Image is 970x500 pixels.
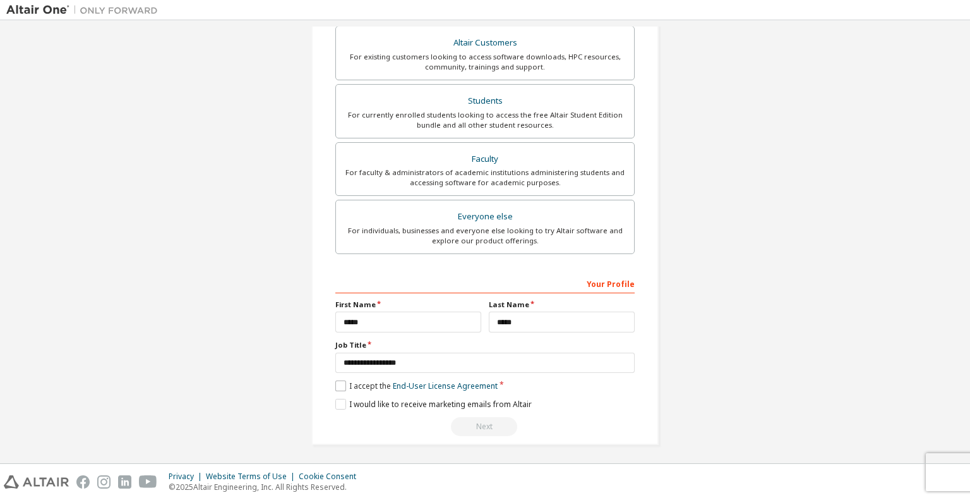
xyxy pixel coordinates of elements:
[97,475,111,489] img: instagram.svg
[344,168,626,188] div: For faculty & administrators of academic institutions administering students and accessing softwa...
[4,475,69,489] img: altair_logo.svg
[344,226,626,246] div: For individuals, businesses and everyone else looking to try Altair software and explore our prod...
[299,472,364,482] div: Cookie Consent
[206,472,299,482] div: Website Terms of Use
[76,475,90,489] img: facebook.svg
[344,92,626,110] div: Students
[335,381,498,391] label: I accept the
[344,52,626,72] div: For existing customers looking to access software downloads, HPC resources, community, trainings ...
[344,208,626,226] div: Everyone else
[335,399,532,410] label: I would like to receive marketing emails from Altair
[393,381,498,391] a: End-User License Agreement
[335,340,635,350] label: Job Title
[118,475,131,489] img: linkedin.svg
[335,300,481,310] label: First Name
[344,110,626,130] div: For currently enrolled students looking to access the free Altair Student Edition bundle and all ...
[139,475,157,489] img: youtube.svg
[344,34,626,52] div: Altair Customers
[335,417,635,436] div: Read and acccept EULA to continue
[335,273,635,293] div: Your Profile
[169,472,206,482] div: Privacy
[6,4,164,16] img: Altair One
[344,150,626,168] div: Faculty
[489,300,635,310] label: Last Name
[169,482,364,492] p: © 2025 Altair Engineering, Inc. All Rights Reserved.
